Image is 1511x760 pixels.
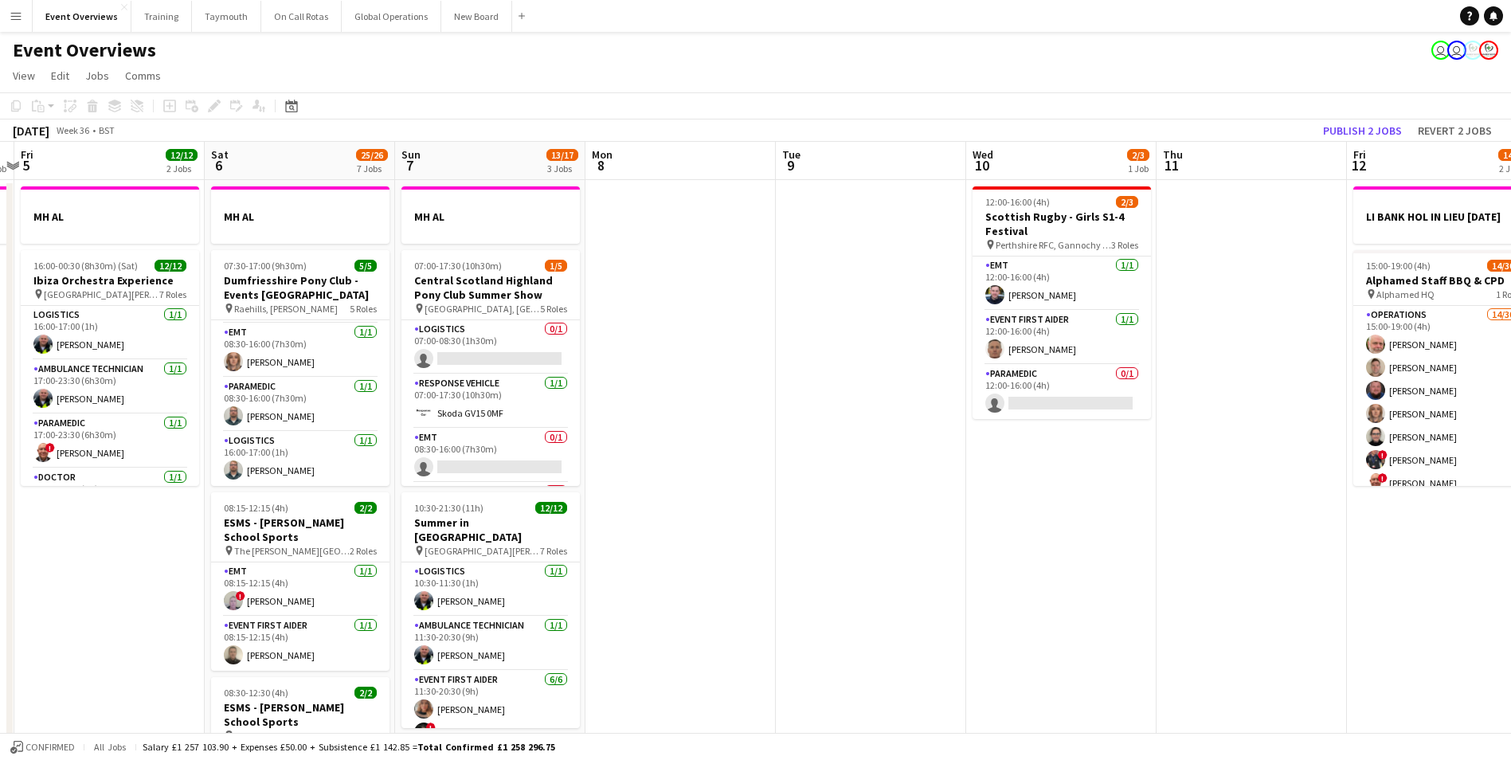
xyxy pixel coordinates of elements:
div: Salary £1 257 103.90 + Expenses £50.00 + Subsistence £1 142.85 = [143,741,555,753]
span: All jobs [91,741,129,753]
span: Total Confirmed £1 258 296.75 [417,741,555,753]
a: Edit [45,65,76,86]
span: Confirmed [25,742,75,753]
app-user-avatar: Operations Team [1431,41,1450,60]
span: Jobs [85,69,109,83]
div: [DATE] [13,123,49,139]
app-user-avatar: Operations Manager [1463,41,1482,60]
button: Taymouth [192,1,261,32]
button: New Board [441,1,512,32]
app-user-avatar: Operations Team [1447,41,1466,60]
button: Global Operations [342,1,441,32]
span: View [13,69,35,83]
app-user-avatar: Operations Manager [1479,41,1498,60]
a: View [6,65,41,86]
a: Comms [119,65,167,86]
button: Confirmed [8,738,77,756]
button: Event Overviews [33,1,131,32]
a: Jobs [79,65,115,86]
button: Revert 2 jobs [1411,120,1498,141]
button: Training [131,1,192,32]
span: Edit [51,69,69,83]
button: Publish 2 jobs [1317,120,1408,141]
div: BST [99,124,115,136]
span: Comms [125,69,161,83]
button: On Call Rotas [261,1,342,32]
h1: Event Overviews [13,38,156,62]
span: Week 36 [53,124,92,136]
